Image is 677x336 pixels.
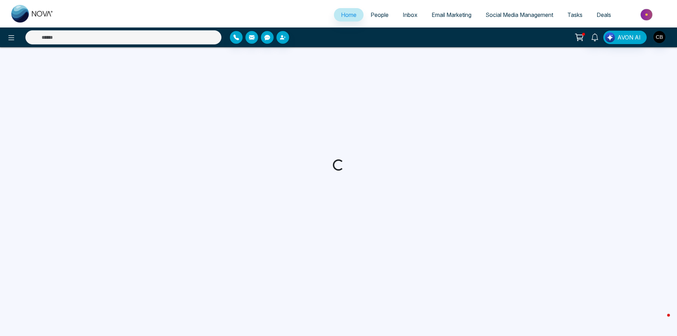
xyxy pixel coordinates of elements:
[396,8,425,22] a: Inbox
[478,8,560,22] a: Social Media Management
[653,31,665,43] img: User Avatar
[486,11,553,18] span: Social Media Management
[334,8,364,22] a: Home
[597,11,611,18] span: Deals
[341,11,356,18] span: Home
[653,312,670,329] iframe: Intercom live chat
[567,11,583,18] span: Tasks
[364,8,396,22] a: People
[403,11,417,18] span: Inbox
[603,31,647,44] button: AVON AI
[622,7,673,23] img: Market-place.gif
[425,8,478,22] a: Email Marketing
[432,11,471,18] span: Email Marketing
[560,8,590,22] a: Tasks
[590,8,618,22] a: Deals
[11,5,54,23] img: Nova CRM Logo
[617,33,641,42] span: AVON AI
[371,11,389,18] span: People
[605,32,615,42] img: Lead Flow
